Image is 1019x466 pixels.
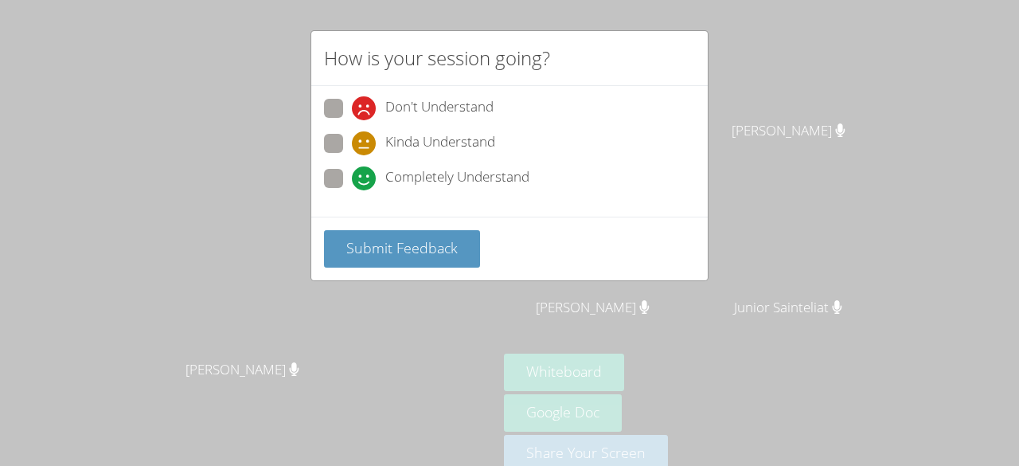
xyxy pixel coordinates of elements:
span: Completely Understand [385,166,529,190]
span: Kinda Understand [385,131,495,155]
span: Don't Understand [385,96,494,120]
span: Submit Feedback [346,238,458,257]
button: Submit Feedback [324,230,480,268]
h2: How is your session going? [324,44,550,72]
